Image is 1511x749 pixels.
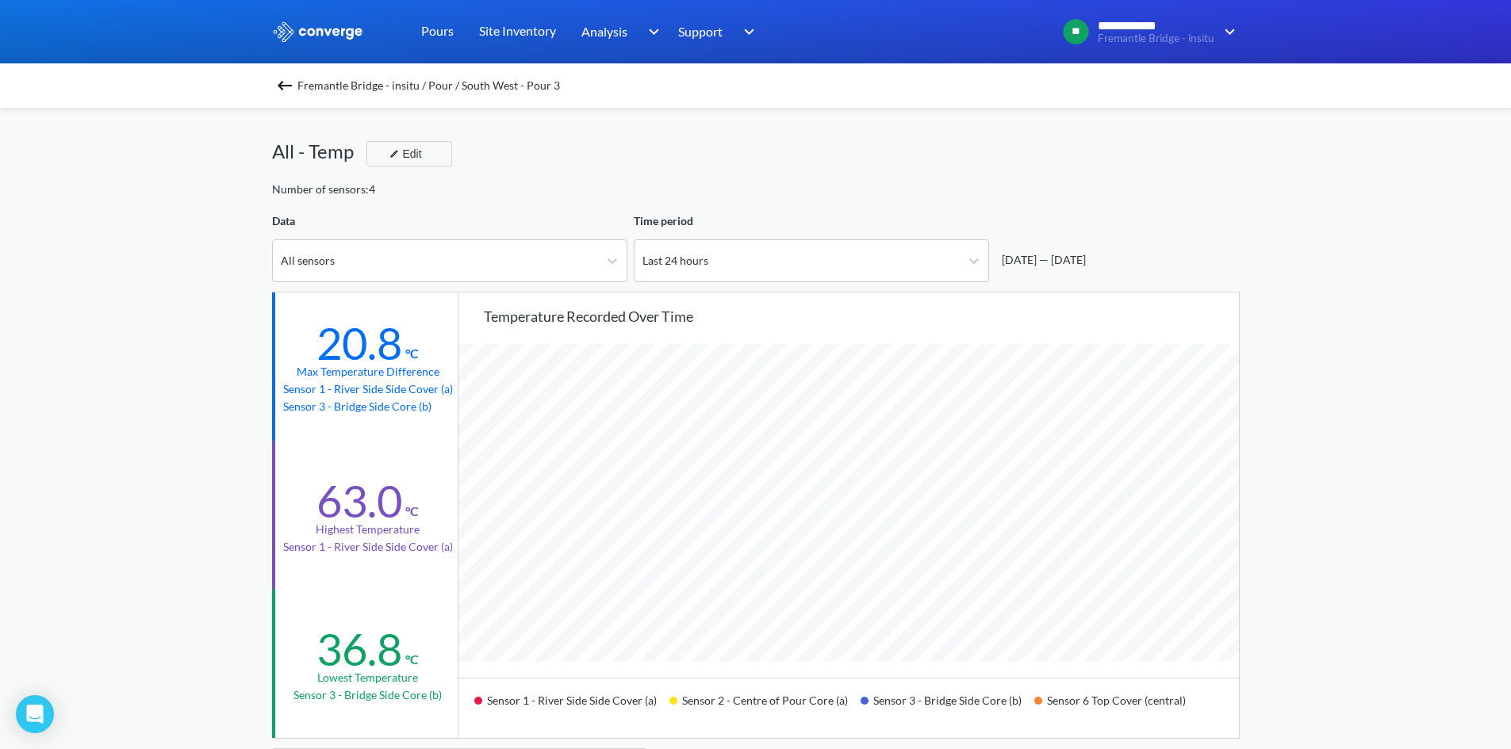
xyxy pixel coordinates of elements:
p: Sensor 1 - River Side Side Cover (a) [283,538,453,556]
div: All - Temp [272,136,366,166]
div: Edit [383,144,424,163]
p: Sensor 1 - River Side Side Cover (a) [283,380,453,398]
span: Analysis [581,21,627,41]
div: Highest temperature [316,521,420,538]
p: Sensor 3 - Bridge Side Core (b) [293,686,442,704]
div: [DATE] — [DATE] [995,251,1086,269]
button: Edit [366,141,452,166]
img: backspace.svg [275,76,294,95]
div: Sensor 3 - Bridge Side Core (b) [861,688,1034,725]
span: Support [678,21,723,41]
p: Sensor 3 - Bridge Side Core (b) [283,398,453,415]
span: Fremantle Bridge - insitu [1098,32,1214,44]
div: Time period [634,212,989,230]
img: logo_ewhite.svg [272,21,364,42]
div: Sensor 2 - Centre of Pour Core (a) [669,688,861,725]
div: Sensor 6 Top Cover (central) [1034,688,1198,725]
img: edit-icon.svg [389,149,399,159]
div: 20.8 [316,316,402,370]
div: Last 24 hours [642,252,708,269]
div: Temperature recorded over time [484,305,1239,327]
img: downArrow.svg [638,22,663,41]
div: Number of sensors: 4 [272,181,375,198]
div: 36.8 [316,622,402,676]
div: Lowest temperature [317,669,418,686]
img: downArrow.svg [1214,22,1240,41]
span: Fremantle Bridge - insitu / Pour / South West - Pour 3 [297,75,560,97]
div: 63.0 [316,474,402,528]
div: Data [272,212,627,230]
div: All sensors [281,252,335,269]
div: Sensor 1 - River Side Side Cover (a) [474,688,669,725]
div: Max temperature difference [297,363,439,380]
img: downArrow.svg [734,22,759,41]
div: Open Intercom Messenger [16,695,54,733]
